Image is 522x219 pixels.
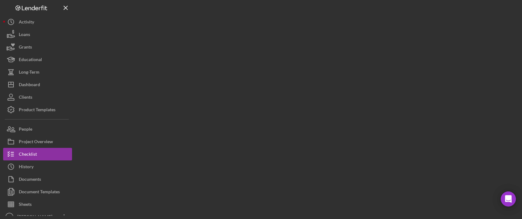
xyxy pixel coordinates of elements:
button: History [3,160,72,173]
button: Sheets [3,198,72,211]
div: People [19,123,32,137]
button: Long-Term [3,66,72,78]
div: Long-Term [19,66,39,80]
button: Documents [3,173,72,185]
div: Product Templates [19,103,55,117]
div: Grants [19,41,32,55]
button: Checklist [3,148,72,160]
button: Product Templates [3,103,72,116]
div: Checklist [19,148,37,162]
div: History [19,160,34,175]
div: Documents [19,173,41,187]
div: Project Overview [19,135,53,149]
button: People [3,123,72,135]
button: Activity [3,16,72,28]
text: IN [8,215,11,219]
div: Sheets [19,198,32,212]
button: Document Templates [3,185,72,198]
div: Dashboard [19,78,40,92]
div: Loans [19,28,30,42]
button: Project Overview [3,135,72,148]
button: Grants [3,41,72,53]
button: Educational [3,53,72,66]
div: Clients [19,91,32,105]
button: Dashboard [3,78,72,91]
div: Document Templates [19,185,60,200]
div: Open Intercom Messenger [501,191,516,206]
div: Educational [19,53,42,67]
button: Clients [3,91,72,103]
button: Loans [3,28,72,41]
div: Activity [19,16,34,30]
